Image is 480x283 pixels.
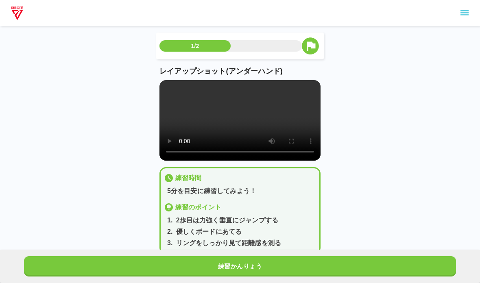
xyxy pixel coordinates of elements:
p: 5分を目安に練習してみよう！ [167,186,316,196]
p: 2歩目は力強く垂直にジャンプする [176,216,278,225]
button: 練習かんりょう [24,256,456,276]
p: 練習のポイント [175,202,221,212]
p: 1/2 [191,42,199,50]
p: 1 . [167,216,173,225]
p: 練習時間 [175,173,202,183]
img: dummy [10,5,25,21]
p: リングをしっかり見て距離感を測る [176,238,281,248]
p: 2 . [167,227,173,237]
p: 優しくボードにあてる [176,227,242,237]
button: sidemenu [458,6,471,20]
p: 3 . [167,238,173,248]
p: レイアップショット(アンダーハンド) [159,66,321,77]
